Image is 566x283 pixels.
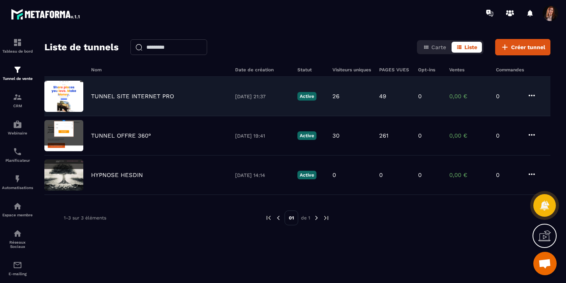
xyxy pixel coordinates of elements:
[235,94,290,99] p: [DATE] 21:37
[379,132,388,139] p: 261
[313,214,320,221] img: next
[275,214,282,221] img: prev
[418,42,451,53] button: Carte
[297,131,316,140] p: Active
[2,186,33,190] p: Automatisations
[511,43,545,51] span: Créer tunnel
[265,214,272,221] img: prev
[44,39,119,55] h2: Liste de tunnels
[13,229,22,238] img: social-network
[2,104,33,108] p: CRM
[297,171,316,179] p: Active
[323,214,330,221] img: next
[449,93,488,100] p: 0,00 €
[496,172,519,179] p: 0
[13,174,22,184] img: automations
[495,39,550,55] button: Créer tunnel
[496,67,524,73] h6: Commandes
[332,67,371,73] h6: Visiteurs uniques
[235,67,290,73] h6: Date de création
[496,132,519,139] p: 0
[2,158,33,163] p: Planificateur
[91,67,227,73] h6: Nom
[44,81,83,112] img: image
[2,213,33,217] p: Espace membre
[418,67,441,73] h6: Opt-ins
[235,172,290,178] p: [DATE] 14:14
[2,131,33,135] p: Webinaire
[13,202,22,211] img: automations
[91,132,151,139] p: TUNNEL OFFRE 360°
[449,132,488,139] p: 0,00 €
[533,252,557,275] a: Ouvrir le chat
[13,147,22,156] img: scheduler
[379,93,386,100] p: 49
[418,132,422,139] p: 0
[2,87,33,114] a: formationformationCRM
[332,93,339,100] p: 26
[91,172,143,179] p: HYPNOSE HESDIN
[379,67,410,73] h6: PAGES VUES
[449,172,488,179] p: 0,00 €
[464,44,477,50] span: Liste
[2,223,33,255] a: social-networksocial-networkRéseaux Sociaux
[64,215,106,221] p: 1-3 sur 3 éléments
[297,92,316,101] p: Active
[235,133,290,139] p: [DATE] 19:41
[13,92,22,102] img: formation
[2,255,33,282] a: emailemailE-mailing
[301,215,310,221] p: de 1
[297,67,325,73] h6: Statut
[2,114,33,141] a: automationsautomationsWebinaire
[332,132,339,139] p: 30
[332,172,336,179] p: 0
[2,240,33,249] p: Réseaux Sociaux
[2,196,33,223] a: automationsautomationsEspace membre
[452,42,482,53] button: Liste
[2,49,33,53] p: Tableau de bord
[2,59,33,87] a: formationformationTunnel de vente
[13,38,22,47] img: formation
[44,159,83,191] img: image
[2,76,33,81] p: Tunnel de vente
[285,210,298,225] p: 01
[449,67,488,73] h6: Ventes
[44,120,83,151] img: image
[91,93,174,100] p: TUNNEL SITE INTERNET PRO
[13,260,22,270] img: email
[13,120,22,129] img: automations
[2,141,33,168] a: schedulerschedulerPlanificateur
[13,65,22,74] img: formation
[379,172,383,179] p: 0
[431,44,446,50] span: Carte
[11,7,81,21] img: logo
[2,32,33,59] a: formationformationTableau de bord
[2,272,33,276] p: E-mailing
[418,93,422,100] p: 0
[2,168,33,196] a: automationsautomationsAutomatisations
[418,172,422,179] p: 0
[496,93,519,100] p: 0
